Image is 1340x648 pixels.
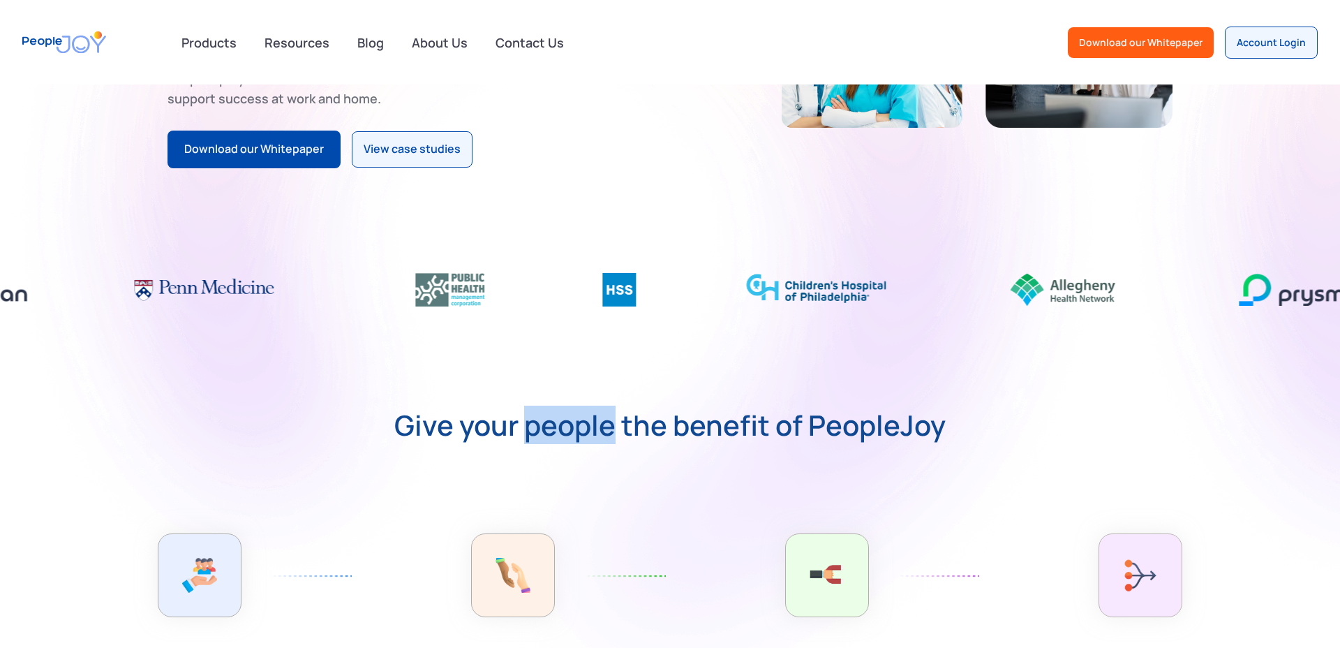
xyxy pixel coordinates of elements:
a: Resources [256,27,338,58]
a: Account Login [1225,27,1318,59]
div: Keep employees motivated with financial benefits that support success at work and home. [167,69,511,108]
div: Download our Whitepaper [184,140,324,159]
div: Account Login [1237,36,1306,50]
img: Icon [897,575,979,577]
a: Download our Whitepaper [167,131,341,168]
a: Download our Whitepaper [1068,27,1214,58]
a: About Us [403,27,476,58]
a: Contact Us [487,27,572,58]
a: Blog [349,27,392,58]
div: View case studies [364,140,461,159]
a: home [22,22,106,62]
a: View case studies [352,131,472,168]
div: Download our Whitepaper [1079,36,1203,50]
img: Icon [583,575,666,577]
img: Icon [269,575,352,577]
strong: Give your people the benefit of PeopleJoy [394,411,946,439]
div: Products [173,29,245,57]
